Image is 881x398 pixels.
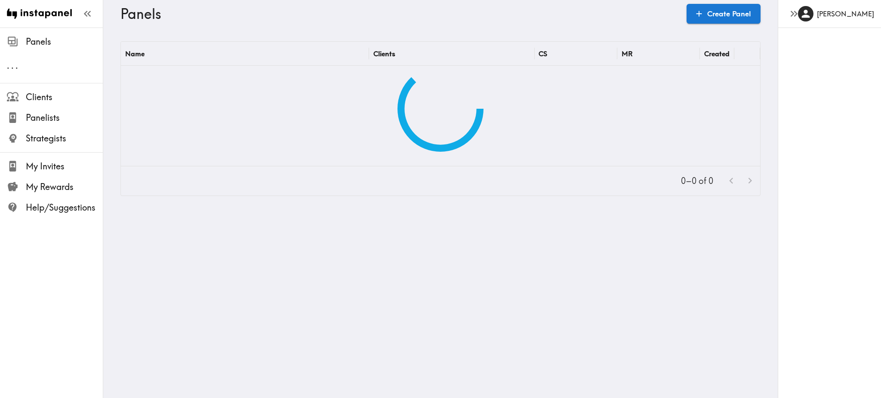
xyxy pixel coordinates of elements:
[373,49,395,58] div: Clients
[26,160,103,172] span: My Invites
[125,49,145,58] div: Name
[687,4,761,24] a: Create Panel
[26,132,103,144] span: Strategists
[26,36,103,48] span: Panels
[26,181,103,193] span: My Rewards
[26,202,103,214] span: Help/Suggestions
[26,91,103,103] span: Clients
[7,60,9,71] span: .
[622,49,633,58] div: MR
[817,9,874,18] h6: [PERSON_NAME]
[11,60,14,71] span: .
[26,112,103,124] span: Panelists
[539,49,547,58] div: CS
[704,49,730,58] div: Created
[120,6,680,22] h3: Panels
[681,175,713,187] p: 0–0 of 0
[15,60,18,71] span: .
